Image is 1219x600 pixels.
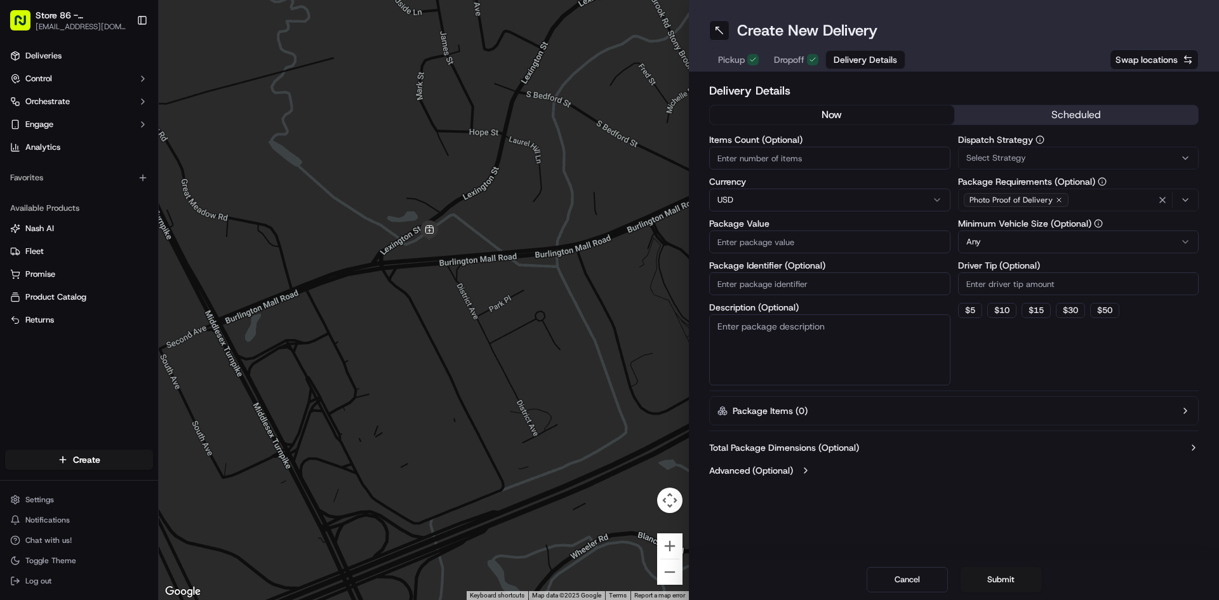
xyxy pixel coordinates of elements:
[5,511,153,529] button: Notifications
[95,231,100,241] span: •
[8,279,102,302] a: 📗Knowledge Base
[958,272,1199,295] input: Enter driver tip amount
[709,261,950,270] label: Package Identifier (Optional)
[120,284,204,297] span: API Documentation
[958,261,1199,270] label: Driver Tip (Optional)
[657,533,683,559] button: Zoom in
[73,453,100,466] span: Create
[634,592,685,599] a: Report a map error
[57,134,175,144] div: We're available if you need us!
[13,51,231,71] p: Welcome 👋
[36,22,130,32] button: [EMAIL_ADDRESS][DOMAIN_NAME]
[36,9,130,22] button: Store 86 - [GEOGRAPHIC_DATA] ([GEOGRAPHIC_DATA]) (Just Salad)
[5,572,153,590] button: Log out
[709,219,950,228] label: Package Value
[987,303,1016,318] button: $10
[13,165,85,175] div: Past conversations
[25,291,86,303] span: Product Catalog
[5,218,153,239] button: Nash AI
[25,232,36,242] img: 1736555255976-a54dd68f-1ca7-489b-9aae-adbdc363a1c4
[709,230,950,253] input: Enter package value
[10,291,148,303] a: Product Catalog
[25,142,60,153] span: Analytics
[5,241,153,262] button: Fleet
[1022,303,1051,318] button: $15
[958,177,1199,186] label: Package Requirements (Optional)
[57,121,208,134] div: Start new chat
[5,552,153,570] button: Toggle Theme
[709,303,950,312] label: Description (Optional)
[1036,135,1044,144] button: Dispatch Strategy
[954,105,1199,124] button: scheduled
[25,495,54,505] span: Settings
[90,314,154,324] a: Powered byPylon
[1056,303,1085,318] button: $30
[5,531,153,549] button: Chat with us!
[958,135,1199,144] label: Dispatch Strategy
[25,576,51,586] span: Log out
[470,591,524,600] button: Keyboard shortcuts
[25,246,44,257] span: Fleet
[709,177,950,186] label: Currency
[13,219,33,239] img: Regen Pajulas
[25,314,54,326] span: Returns
[961,567,1042,592] button: Submit
[709,272,950,295] input: Enter package identifier
[107,285,117,295] div: 💻
[5,137,153,157] a: Analytics
[25,73,52,84] span: Control
[1116,53,1178,66] span: Swap locations
[216,125,231,140] button: Start new chat
[25,269,55,280] span: Promise
[10,223,148,234] a: Nash AI
[969,195,1053,205] span: Photo Proof of Delivery
[709,441,859,454] label: Total Package Dimensions (Optional)
[966,152,1026,164] span: Select Strategy
[5,287,153,307] button: Product Catalog
[1098,177,1107,186] button: Package Requirements (Optional)
[197,163,231,178] button: See all
[10,246,148,257] a: Fleet
[5,198,153,218] div: Available Products
[25,119,53,130] span: Engage
[102,231,128,241] span: [DATE]
[958,303,982,318] button: $5
[10,269,148,280] a: Promise
[709,147,950,170] input: Enter number of items
[532,592,601,599] span: Map data ©2025 Google
[5,46,153,66] a: Deliveries
[958,147,1199,170] button: Select Strategy
[25,50,62,62] span: Deliveries
[834,53,897,66] span: Delivery Details
[657,488,683,513] button: Map camera controls
[25,556,76,566] span: Toggle Theme
[5,168,153,188] div: Favorites
[709,135,950,144] label: Items Count (Optional)
[1094,219,1103,228] button: Minimum Vehicle Size (Optional)
[709,441,1199,454] button: Total Package Dimensions (Optional)
[5,310,153,330] button: Returns
[42,197,68,207] span: [DATE]
[33,82,229,95] input: Got a question? Start typing here...
[5,5,131,36] button: Store 86 - [GEOGRAPHIC_DATA] ([GEOGRAPHIC_DATA]) (Just Salad)[EMAIL_ADDRESS][DOMAIN_NAME]
[5,491,153,509] button: Settings
[27,121,50,144] img: 1755196953914-cd9d9cba-b7f7-46ee-b6f5-75ff69acacf5
[958,219,1199,228] label: Minimum Vehicle Size (Optional)
[5,114,153,135] button: Engage
[162,583,204,600] a: Open this area in Google Maps (opens a new window)
[1110,50,1199,70] button: Swap locations
[25,535,72,545] span: Chat with us!
[710,105,954,124] button: now
[5,264,153,284] button: Promise
[737,20,877,41] h1: Create New Delivery
[5,91,153,112] button: Orchestrate
[709,464,1199,477] button: Advanced (Optional)
[25,515,70,525] span: Notifications
[709,396,1199,425] button: Package Items (0)
[162,583,204,600] img: Google
[609,592,627,599] a: Terms (opens in new tab)
[718,53,745,66] span: Pickup
[709,464,793,477] label: Advanced (Optional)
